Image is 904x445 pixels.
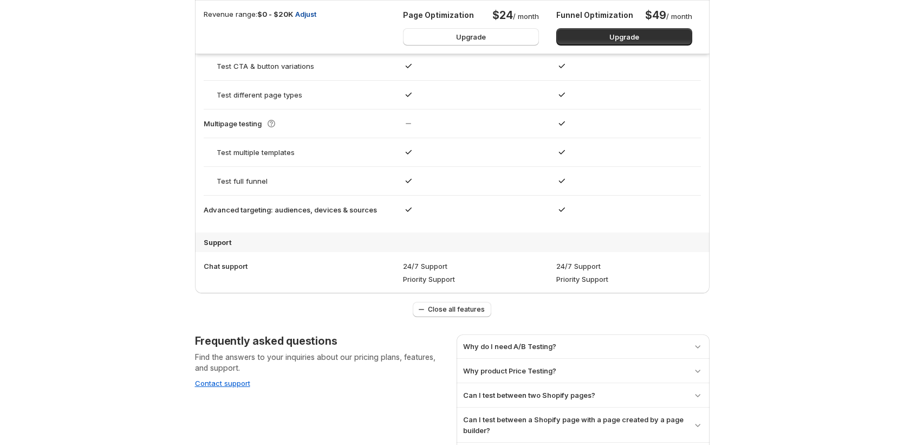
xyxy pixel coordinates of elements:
p: / month [645,9,692,22]
p: Test different page types [217,89,302,100]
button: Upgrade [556,28,692,46]
p: Priority Support [403,274,455,285]
span: $49 [645,9,666,22]
h3: Why product Price Testing? [463,365,556,376]
p: Find the answers to your inquiries about our pricing plans, features, and support. [195,352,448,373]
p: Multipage testing [204,118,262,129]
p: / month [492,9,538,22]
h3: Support [204,237,701,248]
p: Funnel Optimization [556,10,633,21]
span: Upgrade [456,31,486,42]
p: Advanced targeting: audiences, devices & sources [204,204,377,215]
p: Test multiple templates [217,147,295,158]
p: 24/7 Support [556,261,608,272]
p: 24/7 Support [403,261,455,272]
span: Adjust [295,9,316,20]
button: Adjust [289,5,323,23]
span: Close all features [428,305,485,314]
button: Contact support [195,379,250,388]
button: Upgrade [403,28,539,46]
h2: Frequently asked questions [195,334,337,347]
h3: Why do I need A/B Testing? [463,341,556,352]
p: Page Optimization [403,10,474,21]
p: Priority Support [556,274,608,285]
p: Test full funnel [217,176,268,186]
span: $24 [492,9,512,22]
span: $0 - $20K [257,10,293,18]
h3: Can I test between two Shopify pages? [463,390,595,401]
p: Chat support [204,261,248,272]
button: Close all features [413,302,491,317]
p: Revenue range: [204,9,293,46]
p: Test CTA & button variations [217,61,314,72]
span: Upgrade [609,31,639,42]
h3: Can I test between a Shopify page with a page created by a page builder? [463,414,684,436]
